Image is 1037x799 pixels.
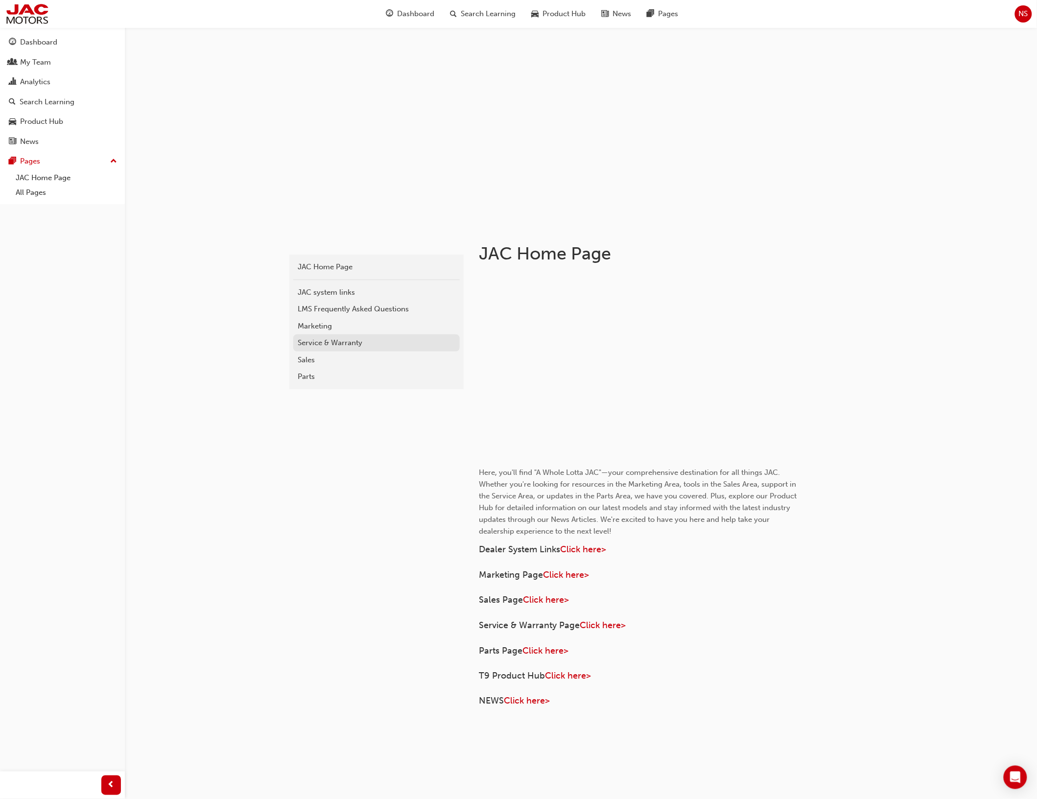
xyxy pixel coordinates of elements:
[479,696,504,706] span: NEWS
[531,8,539,20] span: car-icon
[479,544,561,555] span: Dealer System Links
[9,58,16,67] span: people-icon
[9,157,16,166] span: pages-icon
[110,155,117,168] span: up-icon
[5,3,49,25] img: jac-portal
[12,185,121,200] a: All Pages
[20,57,51,68] div: My Team
[298,304,455,315] div: LMS Frequently Asked Questions
[504,696,550,706] a: Click here>
[4,152,121,170] button: Pages
[479,645,523,656] span: Parts Page
[20,96,74,108] div: Search Learning
[397,8,434,20] span: Dashboard
[580,620,626,631] a: Click here>
[4,133,121,151] a: News
[4,113,121,131] a: Product Hub
[293,368,460,385] a: Parts
[108,779,115,792] span: prev-icon
[479,620,580,631] span: Service & Warranty Page
[9,138,16,146] span: news-icon
[20,116,63,127] div: Product Hub
[386,8,393,20] span: guage-icon
[20,37,57,48] div: Dashboard
[20,76,50,88] div: Analytics
[4,73,121,91] a: Analytics
[442,4,523,24] a: search-iconSearch Learning
[298,261,455,273] div: JAC Home Page
[479,594,523,605] span: Sales Page
[4,33,121,51] a: Dashboard
[9,117,16,126] span: car-icon
[4,31,121,152] button: DashboardMy TeamAnalyticsSearch LearningProduct HubNews
[543,569,589,580] a: Click here>
[1004,766,1027,789] div: Open Intercom Messenger
[601,8,609,20] span: news-icon
[4,53,121,71] a: My Team
[4,93,121,111] a: Search Learning
[293,318,460,335] a: Marketing
[293,258,460,276] a: JAC Home Page
[12,170,121,186] a: JAC Home Page
[647,8,654,20] span: pages-icon
[450,8,457,20] span: search-icon
[9,38,16,47] span: guage-icon
[523,4,593,24] a: car-iconProduct Hub
[639,4,686,24] a: pages-iconPages
[293,301,460,318] a: LMS Frequently Asked Questions
[523,594,569,605] a: Click here>
[9,78,16,87] span: chart-icon
[523,645,569,656] a: Click here>
[479,670,545,681] span: T9 Product Hub
[378,4,442,24] a: guage-iconDashboard
[298,354,455,366] div: Sales
[545,670,591,681] a: Click here>
[20,156,40,167] div: Pages
[298,321,455,332] div: Marketing
[479,569,543,580] span: Marketing Page
[293,352,460,369] a: Sales
[298,371,455,382] div: Parts
[20,136,39,147] div: News
[1019,8,1028,20] span: NS
[613,8,631,20] span: News
[293,334,460,352] a: Service & Warranty
[298,287,455,298] div: JAC system links
[561,544,607,555] a: Click here>
[461,8,516,20] span: Search Learning
[293,284,460,301] a: JAC system links
[298,337,455,349] div: Service & Warranty
[479,468,799,536] span: Here, you'll find "A Whole Lotta JAC"—your comprehensive destination for all things JAC. Whether ...
[593,4,639,24] a: news-iconNews
[479,243,801,264] h1: JAC Home Page
[658,8,678,20] span: Pages
[542,8,586,20] span: Product Hub
[9,98,16,107] span: search-icon
[1015,5,1032,23] button: NS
